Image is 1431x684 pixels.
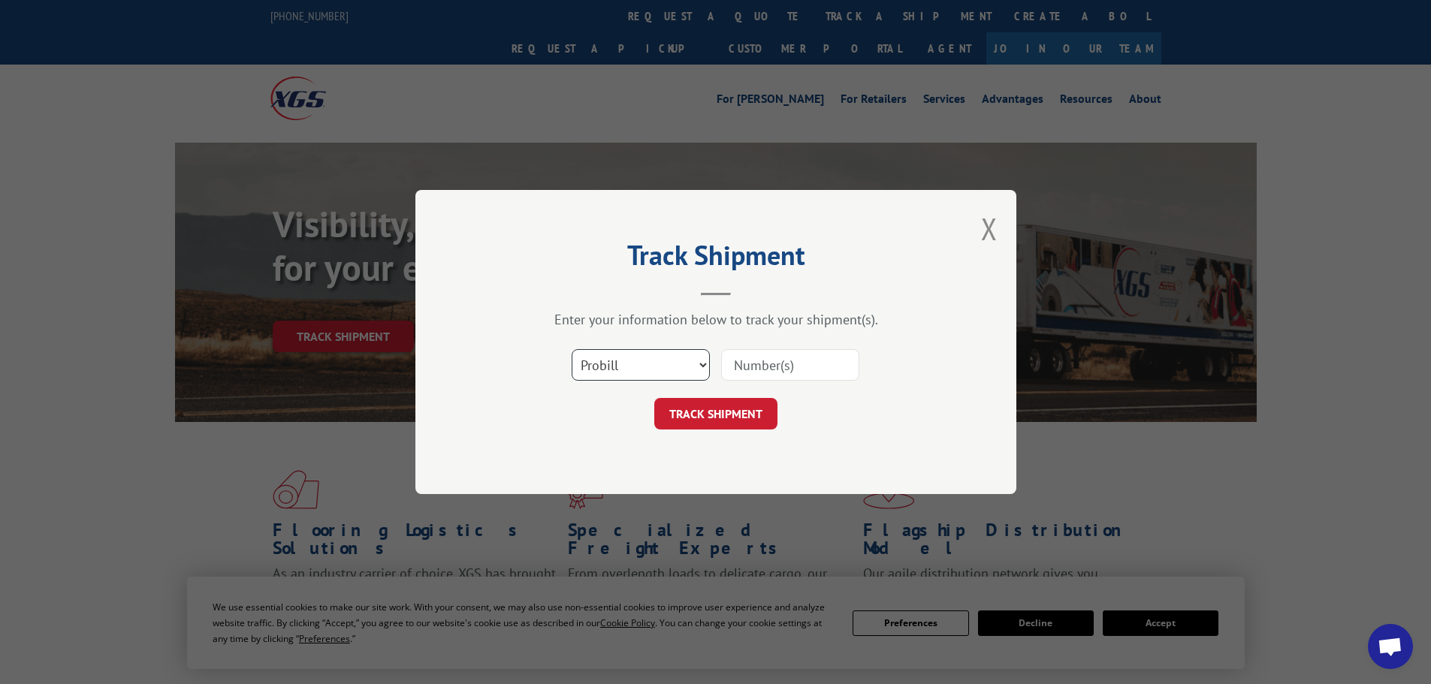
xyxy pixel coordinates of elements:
[1368,624,1413,669] div: Open chat
[721,349,859,381] input: Number(s)
[981,209,998,249] button: Close modal
[491,311,941,328] div: Enter your information below to track your shipment(s).
[491,245,941,273] h2: Track Shipment
[654,398,777,429] button: TRACK SHIPMENT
